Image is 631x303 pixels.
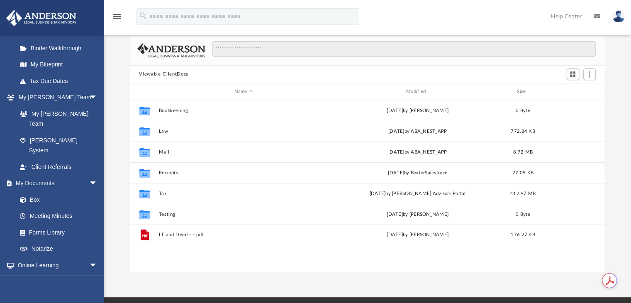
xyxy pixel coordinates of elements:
button: LT and Deed - -.pdf [158,232,329,238]
a: Box [12,191,102,208]
a: [PERSON_NAME] System [12,132,106,159]
input: Search files and folders [212,41,595,57]
span: 0 Byte [516,212,530,217]
span: 8.72 MB [513,150,533,154]
a: Meeting Minutes [12,208,106,225]
a: My [PERSON_NAME] Team [12,105,102,132]
span: 176.27 KB [511,233,535,237]
div: Size [506,88,539,95]
a: Client Referrals [12,159,106,175]
button: Testing [158,212,329,217]
button: Add [583,68,596,80]
a: My Documentsarrow_drop_down [6,175,106,192]
span: arrow_drop_down [89,257,106,274]
a: Notarize [12,241,106,257]
span: 0 Byte [516,108,530,113]
button: Law [158,129,329,134]
i: search [139,11,148,20]
div: id [134,88,154,95]
a: My Blueprint [12,56,106,73]
button: Bookkeeping [158,108,329,113]
a: Online Learningarrow_drop_down [6,257,106,274]
div: grid [130,100,605,272]
a: Forms Library [12,224,102,241]
span: arrow_drop_down [89,175,106,192]
a: menu [112,16,122,22]
div: [DATE] by BoxforSalesforce [332,169,502,177]
button: Tax [158,191,329,196]
span: 412.97 MB [510,191,535,196]
button: More options [563,229,582,242]
button: Receipts [158,170,329,176]
div: [DATE] by [PERSON_NAME] [332,107,502,115]
img: User Pic [612,10,625,22]
div: id [543,88,601,95]
a: My [PERSON_NAME] Teamarrow_drop_down [6,89,106,106]
div: [DATE] by [PERSON_NAME] Advisors Portal [332,190,502,198]
div: [DATE] by ABA_NEST_APP [332,149,502,156]
a: Tax Due Dates [12,73,110,89]
i: menu [112,12,122,22]
img: Anderson Advisors Platinum Portal [4,10,79,26]
span: 27.09 KB [512,171,533,175]
div: [DATE] by [PERSON_NAME] [332,211,502,218]
span: 772.84 KB [511,129,535,134]
a: Courses [12,274,106,290]
div: [DATE] by [PERSON_NAME] [332,232,502,239]
span: arrow_drop_down [89,89,106,106]
button: Mail [158,149,329,155]
a: Binder Walkthrough [12,40,110,56]
div: Name [158,88,329,95]
button: Switch to Grid View [567,68,579,80]
button: Viewable-ClientDocs [139,71,188,78]
div: [DATE] by ABA_NEST_APP [332,128,502,135]
div: Modified [332,88,503,95]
